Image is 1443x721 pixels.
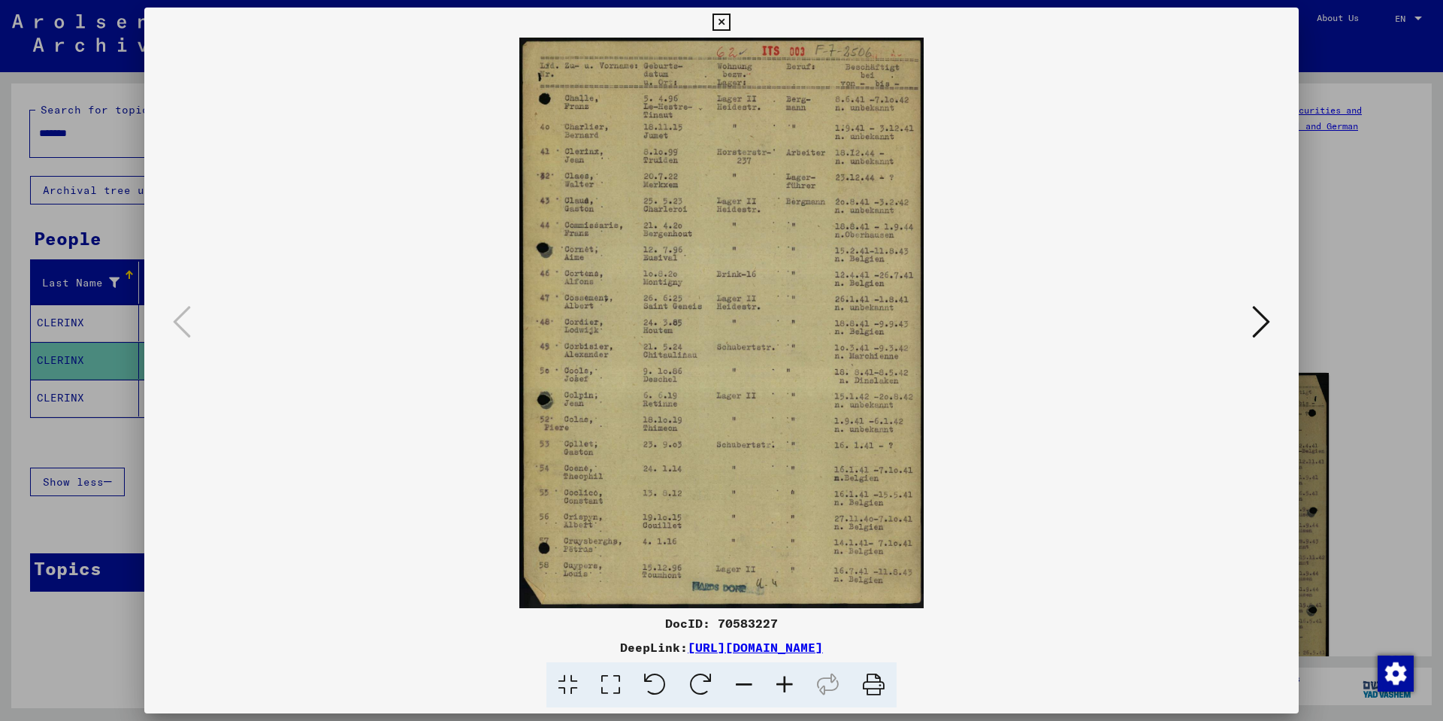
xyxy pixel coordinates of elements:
[195,38,1248,608] img: 001.jpg
[1378,656,1414,692] img: Zustimmung ändern
[688,640,823,655] a: [URL][DOMAIN_NAME]
[144,614,1299,632] div: DocID: 70583227
[1377,655,1413,691] div: Zustimmung ändern
[144,638,1299,656] div: DeepLink:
